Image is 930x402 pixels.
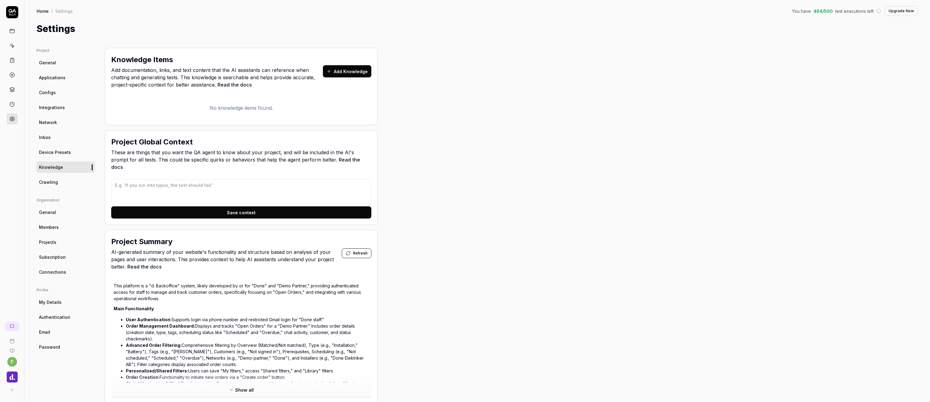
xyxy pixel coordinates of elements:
button: Upgrade Now [885,6,918,16]
a: Book a call with us [2,334,22,343]
span: Network [39,119,57,126]
span: test executions left [835,8,874,14]
span: Projects [39,239,56,245]
span: Applications [39,74,65,81]
span: Show all [235,387,254,393]
a: General [37,207,95,218]
strong: Advanced Order Filtering: [126,343,182,348]
h2: Project Global Context [111,137,193,148]
span: General [39,59,56,66]
strong: Order Management Dashboard: [126,323,195,329]
a: Inbox [37,132,95,143]
span: Members [39,224,59,230]
li: Displays and tracks "Open Orders" for a "Demo Partner." Includes order details (creation date, ty... [126,323,369,342]
img: Done Logo [7,372,18,382]
span: Password [39,344,60,350]
span: 464 / 500 [813,8,833,14]
span: Configs [39,89,56,96]
p: This platform is a "d. Backoffice" system, likely developed by or for "Done" and "Demo Partner," ... [114,283,369,302]
li: Provides access to related business functions including Inbox, Mentions, Tasks, Matching, Invoici... [126,380,369,393]
div: Profile [37,287,95,293]
li: Users can save "My filters," access "Shared filters," and "Library" filters. [126,368,369,374]
li: Supports login via phone number and restricted Gmail login for "Done staff." [126,316,369,323]
div: Organization [37,197,95,203]
a: Read the docs [217,82,252,88]
span: Inbox [39,134,51,141]
a: Authentication [37,311,95,323]
h2: Project Summary [111,236,172,247]
span: My Details [39,299,62,305]
button: f [7,357,17,367]
strong: User Authentication: [126,317,172,322]
a: Integrations [37,102,95,113]
span: Email [39,329,50,335]
span: Crawling [39,179,58,185]
a: Documentation [2,343,22,353]
a: Home [37,8,49,14]
button: Save context [111,206,371,219]
a: Members [37,222,95,233]
a: Projects [37,237,95,248]
a: Password [37,341,95,353]
a: Knowledge [37,162,95,173]
a: Crawling [37,176,95,188]
div: Project [37,48,95,53]
p: No knowledge items found. [111,104,371,112]
div: Settings [55,8,73,14]
span: AI-generated summary of your website's functionality and structure based on analysis of your page... [111,248,342,270]
a: Device Presets [37,147,95,158]
li: Comprehensive filtering by Overview (Matched/Not matched), Type (e.g., "Installation," "Battery")... [126,342,369,368]
h3: Main Functionality [114,305,369,312]
span: Add documentation, links, and text content that the AI assistants can reference when chatting and... [111,66,323,88]
strong: Personalized/Shared Filters: [126,368,188,373]
div: / [51,8,53,14]
a: Read the docs [127,264,162,270]
button: Done Logo [2,367,22,384]
h2: Knowledge Items [111,54,173,65]
a: Email [37,326,95,338]
span: You have [792,8,811,14]
button: Show all [225,385,257,395]
a: Network [37,117,95,128]
span: Subscription [39,254,66,260]
h1: Settings [37,22,75,36]
button: Refresh [342,248,371,258]
span: Knowledge [39,164,63,170]
span: Connections [39,269,66,275]
a: My Details [37,297,95,308]
li: Functionality to initiate new orders via a "Create order" button. [126,374,369,380]
a: Configs [37,87,95,98]
a: Applications [37,72,95,83]
a: Connections [37,266,95,278]
strong: Global Navigation & Workflow Integration: [126,381,217,386]
span: Refresh [353,251,367,256]
strong: Order Creation: [126,375,160,380]
a: General [37,57,95,68]
button: Add Knowledge [323,65,371,77]
a: New conversation [5,322,19,331]
span: Device Presets [39,149,71,155]
a: Subscription [37,251,95,263]
span: These are things that you want the QA agent to know about your project, and will be included in t... [111,149,371,171]
span: General [39,209,56,215]
span: Authentication [39,314,70,320]
span: Integrations [39,104,65,111]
